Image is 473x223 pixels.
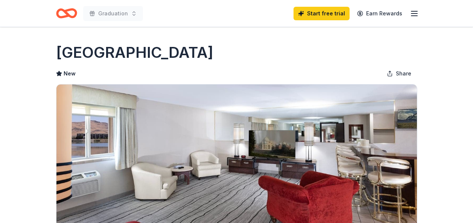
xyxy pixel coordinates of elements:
a: Start free trial [294,7,350,20]
span: New [64,69,76,78]
button: Graduation [83,6,143,21]
button: Share [381,66,417,81]
span: Graduation [98,9,128,18]
span: Share [396,69,411,78]
a: Home [56,5,77,22]
h1: [GEOGRAPHIC_DATA] [56,42,213,63]
a: Earn Rewards [353,7,407,20]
